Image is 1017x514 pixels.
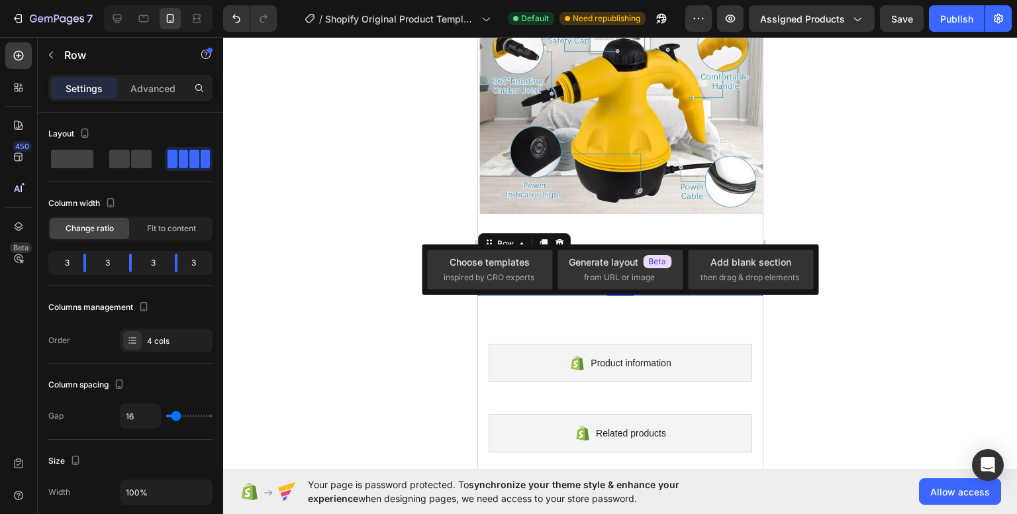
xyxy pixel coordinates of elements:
[48,486,70,498] div: Width
[87,11,93,26] p: 7
[573,13,640,25] span: Need republishing
[940,12,973,26] div: Publish
[188,254,210,272] div: 3
[121,480,212,504] input: Auto
[584,272,655,283] span: from URL or image
[223,5,277,32] div: Undo/Redo
[118,388,188,404] span: Related products
[701,272,799,283] span: then drag & drop elements
[142,254,164,272] div: 3
[48,125,93,143] div: Layout
[17,201,38,213] div: Row
[48,334,70,346] div: Order
[929,5,985,32] button: Publish
[113,318,193,334] span: Product information
[972,449,1004,481] div: Open Intercom Messenger
[66,81,103,95] p: Settings
[48,195,119,213] div: Column width
[319,12,322,26] span: /
[48,376,127,394] div: Column spacing
[450,255,530,269] div: Choose templates
[891,13,913,25] span: Save
[880,5,924,32] button: Save
[521,13,549,25] span: Default
[5,5,99,32] button: 7
[13,141,32,152] div: 450
[48,452,83,470] div: Size
[308,479,679,504] span: synchronize your theme style & enhance your experience
[710,255,791,269] div: Add blank section
[930,485,990,499] span: Allow access
[147,223,196,234] span: Fit to content
[10,242,32,253] div: Beta
[130,81,175,95] p: Advanced
[48,299,152,317] div: Columns management
[64,47,177,63] p: Row
[147,335,209,347] div: 4 cols
[48,410,64,422] div: Gap
[97,254,119,272] div: 3
[569,255,672,269] div: Generate layout
[444,272,534,283] span: inspired by CRO experts
[749,5,875,32] button: Assigned Products
[66,223,114,234] span: Change ratio
[121,404,160,428] input: Auto
[760,12,845,26] span: Assigned Products
[51,254,73,272] div: 3
[919,478,1001,505] button: Allow access
[325,12,476,26] span: Shopify Original Product Template
[308,478,731,505] span: Your page is password protected. To when designing pages, we need access to your store password.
